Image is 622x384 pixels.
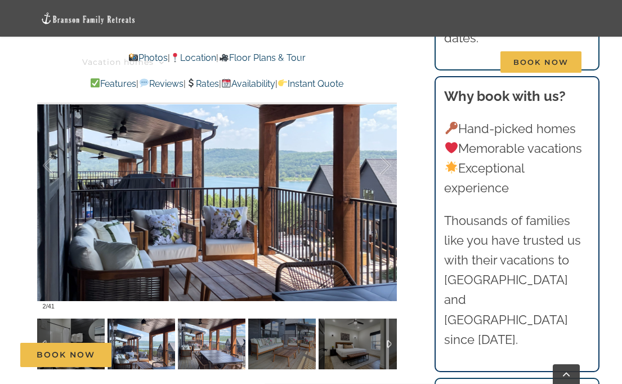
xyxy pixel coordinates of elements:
[319,319,386,369] img: 06-Wildflower-Lodge-at-Table-Rock-Lake-Branson-Family-Retreats-vacation-home-rental-1140-scaled.j...
[37,319,105,369] img: 07-Wildflower-Lodge-at-Table-Rock-Lake-Branson-Family-Retreats-vacation-home-rental-1149-scaled.j...
[190,44,257,81] a: Things to do
[222,78,231,87] img: 📆
[278,78,287,87] img: 👉
[90,78,136,89] a: Features
[248,319,316,369] img: 05-Wildflower-Lodge-lake-view-vacation-rental-1103-scaled.jpg-nggid041544-ngg0dyn-120x90-00f0w010...
[444,211,589,350] p: Thousands of families like you have trusted us with their vacations to [GEOGRAPHIC_DATA] and [GEO...
[278,78,343,89] a: Instant Quote
[108,319,175,369] img: 05-Wildflower-Lodge-at-Table-Rock-Lake-Branson-Family-Retreats-vacation-home-rental-1139-scaled.j...
[37,350,95,360] span: Book Now
[440,44,475,81] a: Contact
[445,122,458,134] img: 🔑
[221,78,275,89] a: Availability
[377,44,414,81] a: About
[82,44,581,81] nav: Main Menu Sticky
[82,44,164,81] a: Vacation homes
[445,161,458,174] img: 🌟
[190,58,246,66] span: Things to do
[186,78,195,87] img: 💲
[138,78,183,89] a: Reviews
[178,319,245,369] img: 05-Wildflower-Lodge-lake-view-vacation-rental-1102-scaled.jpg-nggid041543-ngg0dyn-120x90-00f0w010...
[440,58,475,66] span: Contact
[37,77,397,91] p: | | | |
[82,58,154,66] span: Vacation homes
[41,12,136,25] img: Branson Family Retreats Logo
[140,78,149,87] img: 💬
[445,142,458,154] img: ❤️
[282,44,351,81] a: Deals & More
[377,58,404,66] span: About
[444,86,589,107] h3: Why book with us?
[91,78,100,87] img: ✅
[500,51,581,73] span: Book Now
[282,58,341,66] span: Deals & More
[20,343,111,367] a: Book Now
[444,119,589,198] p: Hand-picked homes Memorable vacations Exceptional experience
[186,78,219,89] a: Rates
